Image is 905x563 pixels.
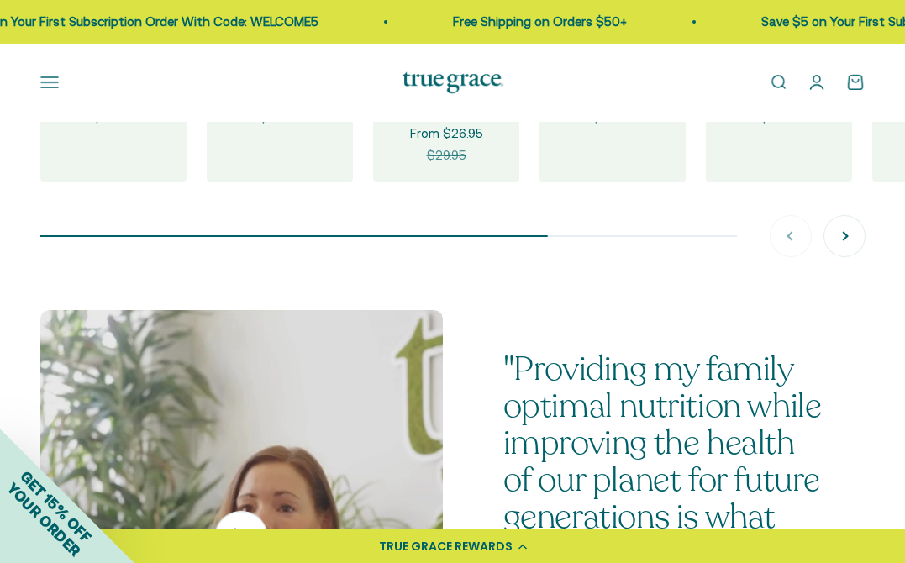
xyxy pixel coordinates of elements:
div: TRUE GRACE REWARDS [379,538,513,555]
compare-at-price: $29.95 [427,145,466,166]
a: Free Shipping on Orders $50+ [450,14,624,29]
sale-price: From $26.95 [410,124,483,144]
span: YOUR ORDER [3,479,84,560]
span: GET 15% OFF [17,467,95,545]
